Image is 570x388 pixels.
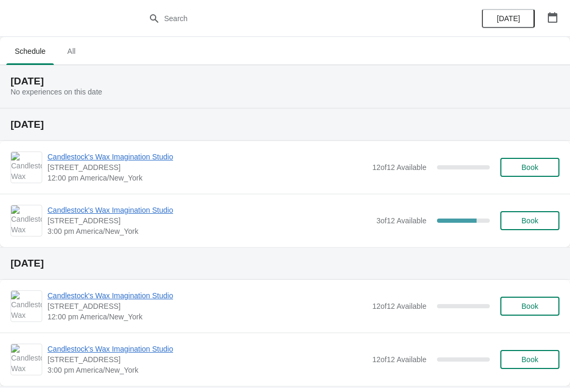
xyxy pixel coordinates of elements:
span: [STREET_ADDRESS] [47,354,367,365]
span: [DATE] [497,14,520,23]
input: Search [164,9,427,28]
span: 12 of 12 Available [372,355,426,364]
span: Candlestock's Wax Imagination Studio [47,290,367,301]
span: [STREET_ADDRESS] [47,301,367,311]
span: 3 of 12 Available [376,216,426,225]
span: No experiences on this date [11,88,102,96]
span: Schedule [6,42,54,61]
span: 12:00 pm America/New_York [47,173,367,183]
span: Book [521,355,538,364]
span: Candlestock's Wax Imagination Studio [47,344,367,354]
img: Candlestock's Wax Imagination Studio | 1450 Rte 212, Saugerties, NY, USA | 3:00 pm America/New_York [11,344,42,375]
h2: [DATE] [11,258,559,269]
h2: [DATE] [11,76,559,87]
span: [STREET_ADDRESS] [47,215,371,226]
span: 12 of 12 Available [372,163,426,172]
span: Candlestock's Wax Imagination Studio [47,205,371,215]
img: Candlestock's Wax Imagination Studio | 1450 Rte 212, Saugerties, NY, USA | 12:00 pm America/New_York [11,291,42,321]
span: 12:00 pm America/New_York [47,311,367,322]
img: Candlestock's Wax Imagination Studio | 1450 Rte 212, Saugerties, NY, USA | 3:00 pm America/New_York [11,205,42,236]
span: 3:00 pm America/New_York [47,365,367,375]
span: 3:00 pm America/New_York [47,226,371,236]
h2: [DATE] [11,119,559,130]
span: Book [521,302,538,310]
button: Book [500,158,559,177]
span: All [58,42,84,61]
span: 12 of 12 Available [372,302,426,310]
button: Book [500,297,559,316]
span: Candlestock's Wax Imagination Studio [47,152,367,162]
button: Book [500,350,559,369]
button: Book [500,211,559,230]
span: [STREET_ADDRESS] [47,162,367,173]
span: Book [521,216,538,225]
span: Book [521,163,538,172]
img: Candlestock's Wax Imagination Studio | 1450 Rte 212, Saugerties, NY, USA | 12:00 pm America/New_York [11,152,42,183]
button: [DATE] [482,9,535,28]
